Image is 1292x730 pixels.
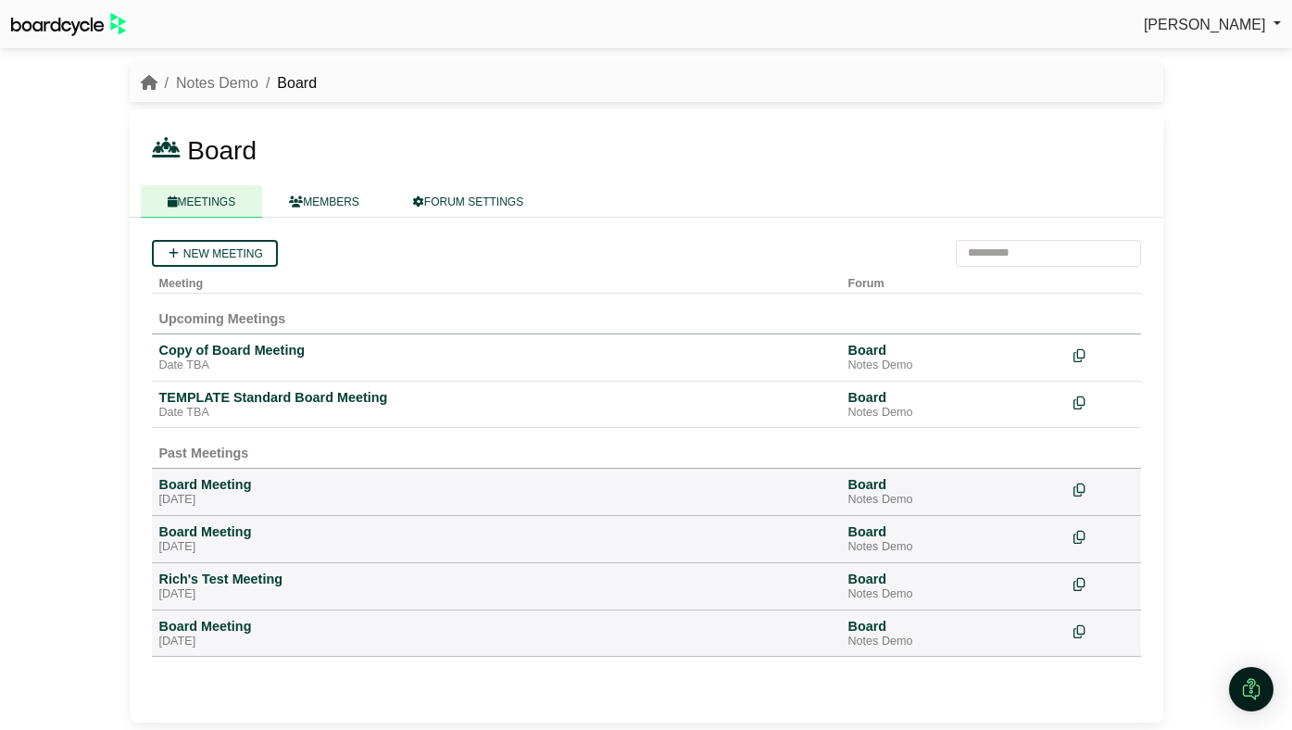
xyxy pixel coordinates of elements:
a: [PERSON_NAME] [1144,13,1281,37]
div: TEMPLATE Standard Board Meeting [159,389,834,406]
img: BoardcycleBlackGreen-aaafeed430059cb809a45853b8cf6d952af9d84e6e89e1f1685b34bfd5cb7d64.svg [11,13,126,36]
div: Board [848,618,1059,635]
div: [DATE] [159,587,834,602]
a: Board Notes Demo [848,342,1059,373]
div: Notes Demo [848,359,1059,373]
div: Date TBA [159,359,834,373]
a: Board Notes Demo [848,476,1059,508]
a: TEMPLATE Standard Board Meeting Date TBA [159,389,834,421]
a: Board Meeting [DATE] [159,476,834,508]
div: Board Meeting [159,618,834,635]
a: Board Meeting [DATE] [159,523,834,555]
div: Open Intercom Messenger [1229,667,1273,711]
div: Notes Demo [848,406,1059,421]
div: Notes Demo [848,493,1059,508]
div: Date TBA [159,406,834,421]
a: Board Notes Demo [848,618,1059,649]
div: Board [848,389,1059,406]
a: Board Notes Demo [848,571,1059,602]
th: Forum [841,267,1066,294]
nav: breadcrumb [141,71,318,95]
a: MEMBERS [262,185,386,218]
td: Past Meetings [152,428,1141,469]
div: Make a copy [1073,571,1134,596]
a: Board Notes Demo [848,523,1059,555]
a: Board Notes Demo [848,389,1059,421]
a: Copy of Board Meeting Date TBA [159,342,834,373]
div: Copy of Board Meeting [159,342,834,359]
div: Make a copy [1073,342,1134,367]
div: Make a copy [1073,618,1134,643]
div: Notes Demo [848,540,1059,555]
a: FORUM SETTINGS [386,185,550,218]
div: Notes Demo [848,587,1059,602]
div: Rich's Test Meeting [159,571,834,587]
div: Board Meeting [159,523,834,540]
div: Board [848,571,1059,587]
div: [DATE] [159,635,834,649]
div: Make a copy [1073,476,1134,501]
a: MEETINGS [141,185,263,218]
a: Notes Demo [176,75,258,91]
div: Make a copy [1073,523,1134,548]
span: Board [187,136,257,165]
div: [DATE] [159,540,834,555]
div: Board [848,523,1059,540]
li: Board [258,71,317,95]
div: Board [848,342,1059,359]
div: [DATE] [159,493,834,508]
th: Meeting [152,267,841,294]
div: Make a copy [1073,389,1134,414]
a: Rich's Test Meeting [DATE] [159,571,834,602]
a: Board Meeting [DATE] [159,618,834,649]
td: Upcoming Meetings [152,293,1141,334]
span: [PERSON_NAME] [1144,17,1266,32]
div: Board [848,476,1059,493]
div: Board Meeting [159,476,834,493]
div: Notes Demo [848,635,1059,649]
a: New meeting [152,240,278,267]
